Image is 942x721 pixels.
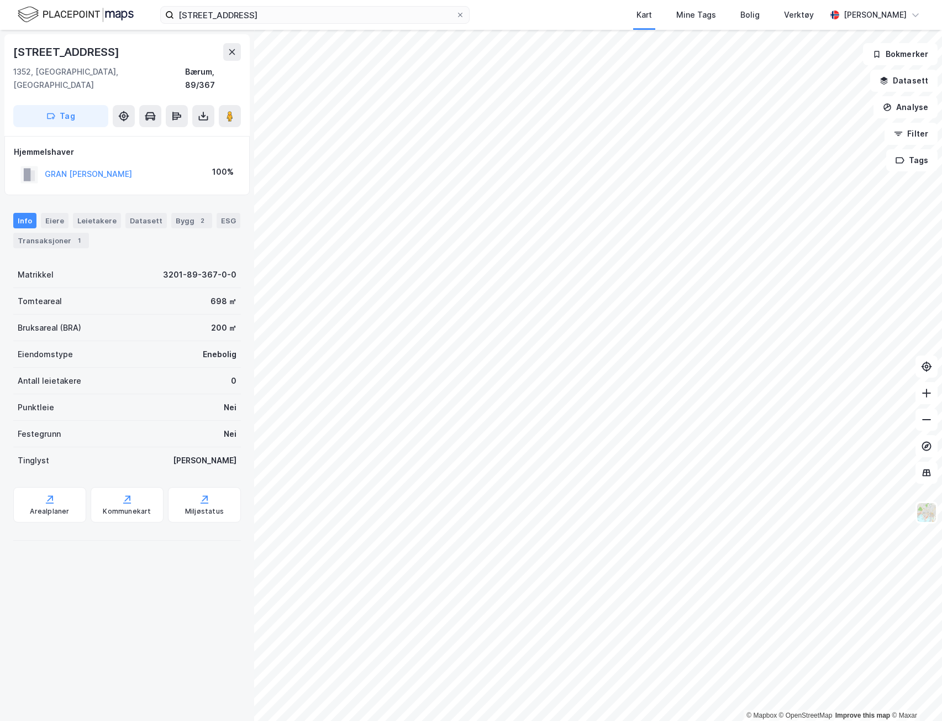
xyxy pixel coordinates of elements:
[18,295,62,308] div: Tomteareal
[18,348,73,361] div: Eiendomstype
[18,427,61,441] div: Festegrunn
[784,8,814,22] div: Verktøy
[41,213,69,228] div: Eiere
[844,8,907,22] div: [PERSON_NAME]
[212,165,234,179] div: 100%
[873,96,938,118] button: Analyse
[18,268,54,281] div: Matrikkel
[73,235,85,246] div: 1
[835,712,890,719] a: Improve this map
[171,213,212,228] div: Bygg
[13,65,185,92] div: 1352, [GEOGRAPHIC_DATA], [GEOGRAPHIC_DATA]
[163,268,236,281] div: 3201-89-367-0-0
[13,105,108,127] button: Tag
[185,507,224,516] div: Miljøstatus
[18,321,81,335] div: Bruksareal (BRA)
[746,712,777,719] a: Mapbox
[740,8,760,22] div: Bolig
[224,427,236,441] div: Nei
[13,233,89,248] div: Transaksjoner
[887,668,942,721] div: Kontrollprogram for chat
[103,507,151,516] div: Kommunekart
[30,507,69,516] div: Arealplaner
[211,321,236,335] div: 200 ㎡
[18,454,49,467] div: Tinglyst
[173,454,236,467] div: [PERSON_NAME]
[224,401,236,414] div: Nei
[13,43,122,61] div: [STREET_ADDRESS]
[18,401,54,414] div: Punktleie
[870,70,938,92] button: Datasett
[886,149,938,171] button: Tags
[887,668,942,721] iframe: Chat Widget
[197,215,208,226] div: 2
[885,123,938,145] button: Filter
[231,374,236,388] div: 0
[779,712,833,719] a: OpenStreetMap
[916,502,937,523] img: Z
[676,8,716,22] div: Mine Tags
[13,213,36,228] div: Info
[73,213,121,228] div: Leietakere
[18,374,81,388] div: Antall leietakere
[18,5,134,24] img: logo.f888ab2527a4732fd821a326f86c7f29.svg
[125,213,167,228] div: Datasett
[14,145,240,159] div: Hjemmelshaver
[217,213,240,228] div: ESG
[863,43,938,65] button: Bokmerker
[636,8,652,22] div: Kart
[210,295,236,308] div: 698 ㎡
[185,65,241,92] div: Bærum, 89/367
[174,7,456,23] input: Søk på adresse, matrikkel, gårdeiere, leietakere eller personer
[203,348,236,361] div: Enebolig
